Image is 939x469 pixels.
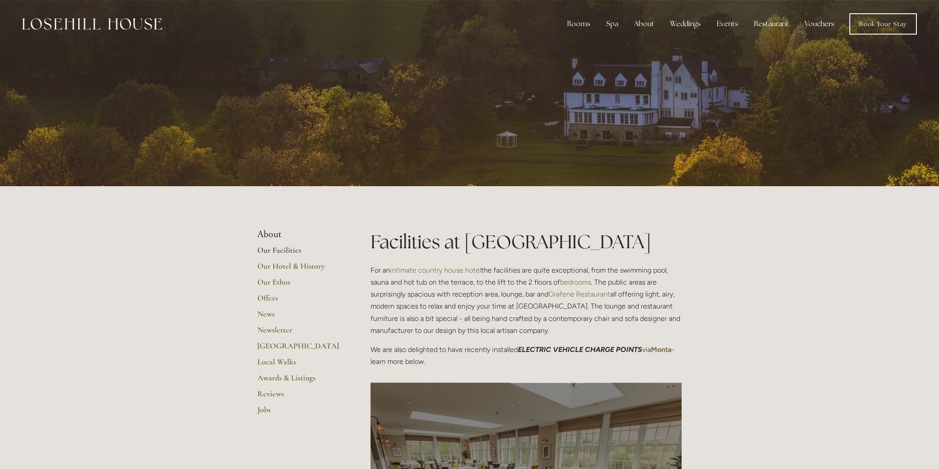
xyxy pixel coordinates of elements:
[257,293,342,309] a: Offers
[849,13,917,35] a: Book Your Stay
[599,15,625,33] div: Spa
[257,373,342,389] a: Awards & Listings
[371,264,682,336] p: For an the facilities are quite exceptional, from the swimming pool, sauna and hot tub on the ter...
[371,229,682,255] h1: Facilities at [GEOGRAPHIC_DATA]
[257,309,342,325] a: News
[257,389,342,405] a: Reviews
[22,18,162,30] img: Losehill House
[390,266,481,274] a: intimate country house hotel
[518,345,642,354] em: ELECTRIC VEHICLE CHARGE POINTS
[627,15,661,33] div: About
[651,345,672,354] a: Monta
[257,277,342,293] a: Our Ethos
[257,229,342,240] li: About
[663,15,708,33] div: Weddings
[257,245,342,261] a: Our Facilities
[797,15,841,33] a: Vouchers
[747,15,796,33] div: Restaurant
[257,357,342,373] a: Local Walks
[257,325,342,341] a: Newsletter
[710,15,745,33] div: Events
[257,261,342,277] a: Our Hotel & History
[371,344,682,367] p: We are also delighted to have recently installed via - learn more below.
[257,341,342,357] a: [GEOGRAPHIC_DATA]
[560,278,591,286] a: bedrooms
[548,290,610,298] a: Grafene Restaurant
[257,405,342,421] a: Jobs
[560,15,597,33] div: Rooms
